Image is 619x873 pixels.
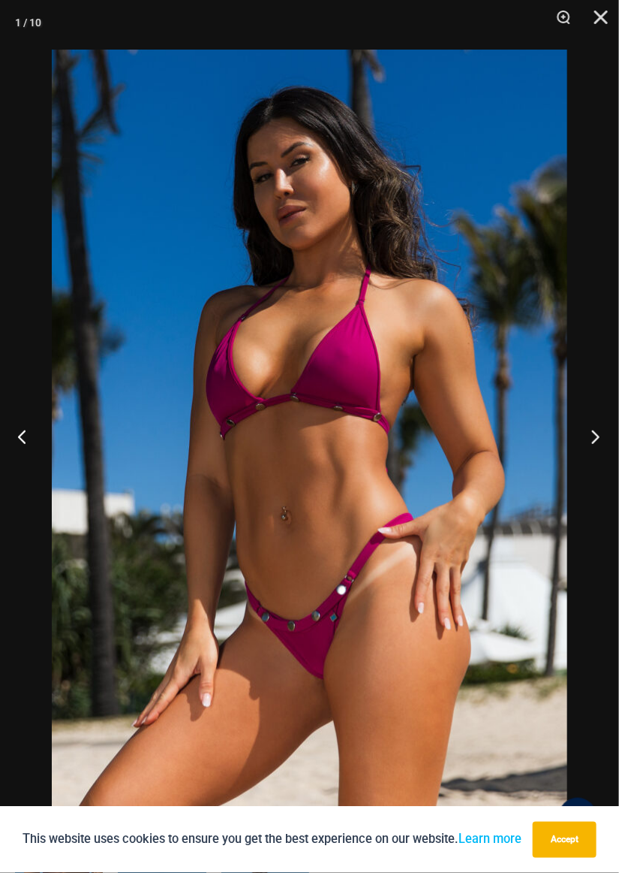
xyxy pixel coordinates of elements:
button: Accept [533,822,596,858]
img: Tight Rope Pink 319 Top 4228 Thong 05 [52,50,567,823]
a: Learn more [458,832,521,847]
button: Next [563,399,619,474]
p: This website uses cookies to ensure you get the best experience on our website. [23,829,521,850]
div: 1 / 10 [15,11,41,34]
